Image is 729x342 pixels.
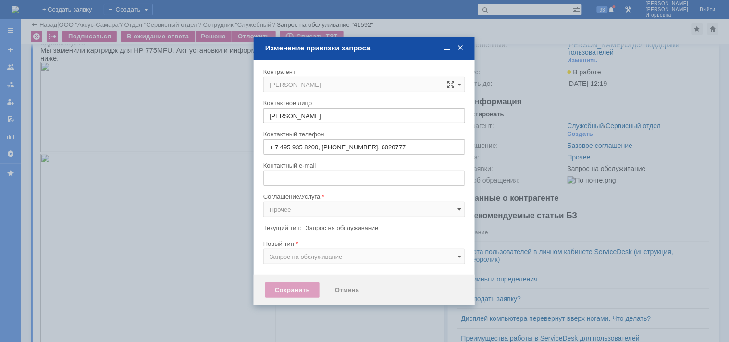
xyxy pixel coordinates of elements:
[456,44,465,52] span: Закрыть
[263,131,463,137] div: Контактный телефон
[442,44,452,52] span: Свернуть (Ctrl + M)
[306,224,379,232] span: Запрос на обслуживание
[447,81,455,88] span: Сложная форма
[265,44,465,52] div: Изменение привязки запроса
[263,69,463,75] div: Контрагент
[263,162,463,169] div: Контактный e-mail
[263,194,463,200] div: Соглашение/Услуга
[263,224,301,232] label: Текущий тип:
[263,241,463,247] div: Новый тип
[263,100,463,106] div: Контактное лицо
